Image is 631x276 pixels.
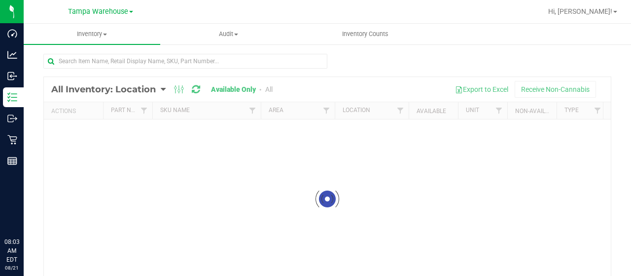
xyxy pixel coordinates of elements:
[7,114,17,123] inline-svg: Outbound
[7,135,17,145] inline-svg: Retail
[7,50,17,60] inline-svg: Analytics
[7,29,17,39] inline-svg: Dashboard
[329,30,402,39] span: Inventory Counts
[24,30,160,39] span: Inventory
[7,92,17,102] inline-svg: Inventory
[43,54,327,69] input: Search Item Name, Retail Display Name, SKU, Part Number...
[297,24,433,44] a: Inventory Counts
[24,24,160,44] a: Inventory
[160,24,297,44] a: Audit
[7,156,17,166] inline-svg: Reports
[4,264,19,272] p: 08/21
[4,237,19,264] p: 08:03 AM EDT
[548,7,612,15] span: Hi, [PERSON_NAME]!
[7,71,17,81] inline-svg: Inbound
[68,7,128,16] span: Tampa Warehouse
[161,30,296,39] span: Audit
